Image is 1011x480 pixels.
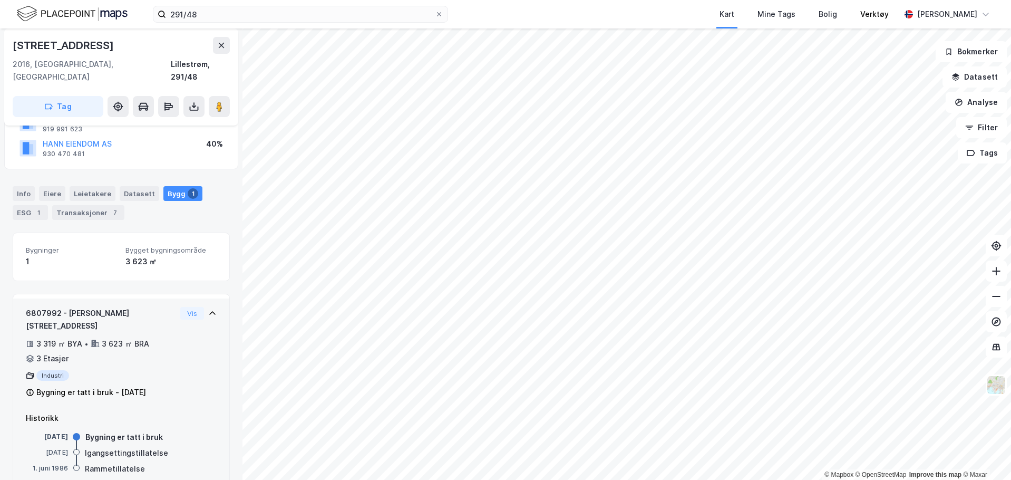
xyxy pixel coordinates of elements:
[36,386,146,399] div: Bygning er tatt i bruk - [DATE]
[39,186,65,201] div: Eiere
[13,96,103,117] button: Tag
[986,375,1006,395] img: Z
[942,66,1007,88] button: Datasett
[13,205,48,220] div: ESG
[17,5,128,23] img: logo.f888ab2527a4732fd821a326f86c7f29.svg
[125,255,217,268] div: 3 623 ㎡
[36,352,69,365] div: 3 Etasjer
[958,429,1011,480] div: Kontrollprogram for chat
[26,448,68,457] div: [DATE]
[166,6,435,22] input: Søk på adresse, matrikkel, gårdeiere, leietakere eller personer
[110,207,120,218] div: 7
[85,447,168,459] div: Igangsettingstillatelse
[163,186,202,201] div: Bygg
[917,8,977,21] div: [PERSON_NAME]
[946,92,1007,113] button: Analyse
[13,37,116,54] div: [STREET_ADDRESS]
[856,471,907,478] a: OpenStreetMap
[26,246,117,255] span: Bygninger
[125,246,217,255] span: Bygget bygningsområde
[909,471,961,478] a: Improve this map
[206,138,223,150] div: 40%
[120,186,159,201] div: Datasett
[180,307,204,320] button: Vis
[958,142,1007,164] button: Tags
[84,340,89,348] div: •
[13,186,35,201] div: Info
[85,431,163,444] div: Bygning er tatt i bruk
[26,432,68,441] div: [DATE]
[860,8,889,21] div: Verktøy
[171,58,230,83] div: Lillestrøm, 291/48
[26,255,117,268] div: 1
[188,188,198,199] div: 1
[13,58,171,83] div: 2016, [GEOGRAPHIC_DATA], [GEOGRAPHIC_DATA]
[26,412,217,425] div: Historikk
[52,205,124,220] div: Transaksjoner
[36,338,82,350] div: 3 319 ㎡ BYA
[936,41,1007,62] button: Bokmerker
[33,207,44,218] div: 1
[720,8,734,21] div: Kart
[958,429,1011,480] iframe: Chat Widget
[824,471,853,478] a: Mapbox
[26,464,68,473] div: 1. juni 1986
[70,186,115,201] div: Leietakere
[26,307,176,332] div: 6807992 - [PERSON_NAME][STREET_ADDRESS]
[102,338,149,350] div: 3 623 ㎡ BRA
[85,463,145,475] div: Rammetillatelse
[819,8,837,21] div: Bolig
[43,150,85,158] div: 930 470 481
[43,125,82,133] div: 919 991 623
[757,8,795,21] div: Mine Tags
[956,117,1007,138] button: Filter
